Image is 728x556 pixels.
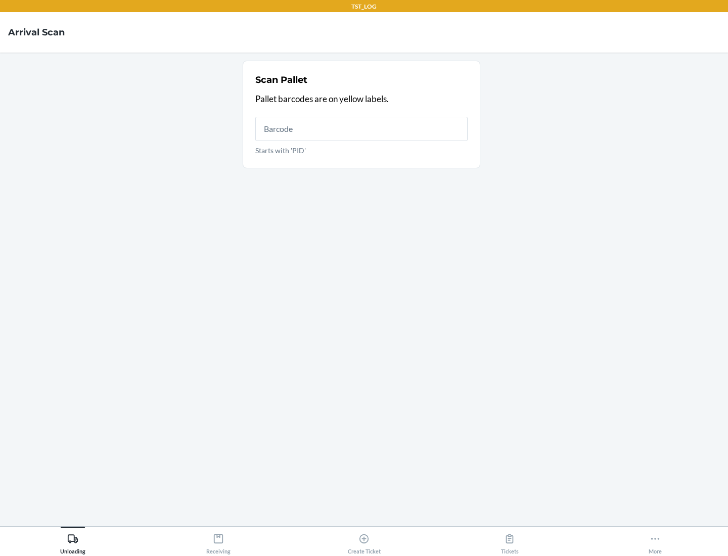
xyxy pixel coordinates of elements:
[351,2,377,11] p: TST_LOG
[501,529,519,554] div: Tickets
[291,527,437,554] button: Create Ticket
[255,145,468,156] p: Starts with 'PID'
[146,527,291,554] button: Receiving
[206,529,231,554] div: Receiving
[437,527,582,554] button: Tickets
[255,73,307,86] h2: Scan Pallet
[60,529,85,554] div: Unloading
[255,117,468,141] input: Starts with 'PID'
[8,26,65,39] h4: Arrival Scan
[348,529,381,554] div: Create Ticket
[649,529,662,554] div: More
[582,527,728,554] button: More
[255,92,468,106] p: Pallet barcodes are on yellow labels.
